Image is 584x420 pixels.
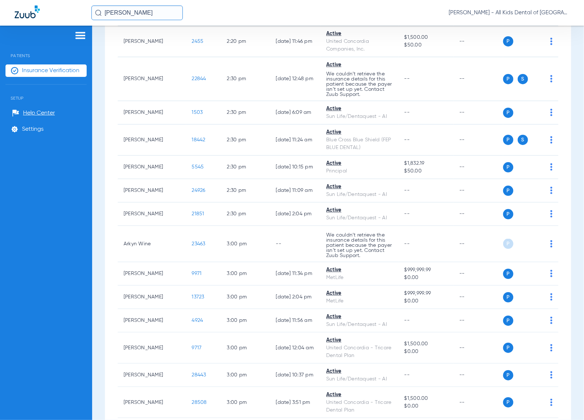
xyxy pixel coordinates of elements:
div: Active [326,183,392,191]
span: -- [404,318,410,323]
img: Zuub Logo [15,5,40,18]
span: $1,832.19 [404,160,448,167]
span: $0.00 [404,297,448,305]
td: [PERSON_NAME] [118,286,186,309]
td: -- [454,57,503,101]
td: -- [454,26,503,57]
div: Active [326,313,392,321]
td: [PERSON_NAME] [118,57,186,101]
td: [DATE] 11:09 AM [270,179,321,202]
iframe: Chat Widget [547,385,584,420]
td: [PERSON_NAME] [118,101,186,124]
td: [PERSON_NAME] [118,262,186,286]
span: P [503,36,513,47]
span: S [518,74,528,84]
td: [DATE] 10:15 PM [270,156,321,179]
span: 13723 [192,294,204,300]
td: [PERSON_NAME] [118,202,186,226]
span: 21851 [192,211,204,216]
span: $999,999.99 [404,290,448,297]
td: -- [454,156,503,179]
td: [DATE] 10:37 PM [270,364,321,387]
span: $50.00 [404,41,448,49]
span: P [503,108,513,118]
span: $1,500.00 [404,340,448,348]
span: P [503,269,513,279]
div: Sun Life/Dentaquest - AI [326,321,392,328]
img: group-dot-blue.svg [550,371,553,379]
div: Active [326,391,392,399]
span: 22844 [192,76,206,81]
span: 9717 [192,345,202,350]
span: 4924 [192,318,203,323]
td: [PERSON_NAME] [118,124,186,156]
img: group-dot-blue.svg [550,75,553,82]
td: 2:30 PM [221,202,270,226]
span: $0.00 [404,274,448,282]
span: P [503,239,513,249]
span: P [503,316,513,326]
div: Active [326,105,392,113]
div: Sun Life/Dentaquest - AI [326,375,392,383]
td: 2:20 PM [221,26,270,57]
td: 3:00 PM [221,262,270,286]
div: Active [326,266,392,274]
td: 2:30 PM [221,101,270,124]
span: [PERSON_NAME] - All Kids Dental of [GEOGRAPHIC_DATA] [449,9,569,16]
span: Settings [22,126,44,133]
span: $1,500.00 [404,395,448,402]
span: $999,999.99 [404,266,448,274]
span: 28443 [192,372,206,378]
td: -- [270,226,321,262]
td: [PERSON_NAME] [118,387,186,418]
span: -- [404,188,410,193]
td: [DATE] 11:24 AM [270,124,321,156]
td: -- [454,286,503,309]
img: group-dot-blue.svg [550,210,553,218]
div: Active [326,129,392,136]
span: -- [404,241,410,246]
div: Active [326,61,392,69]
td: -- [454,364,503,387]
img: group-dot-blue.svg [550,240,553,248]
td: 2:30 PM [221,57,270,101]
td: 3:00 PM [221,387,270,418]
td: 3:00 PM [221,332,270,364]
span: -- [404,76,410,81]
img: hamburger-icon [75,31,86,40]
td: -- [454,332,503,364]
img: group-dot-blue.svg [550,38,553,45]
td: [DATE] 11:46 PM [270,26,321,57]
img: group-dot-blue.svg [550,136,553,144]
span: -- [404,137,410,142]
td: [PERSON_NAME] [118,26,186,57]
td: [DATE] 11:56 AM [270,309,321,332]
img: group-dot-blue.svg [550,163,553,171]
td: [DATE] 2:04 PM [270,202,321,226]
td: [DATE] 6:09 AM [270,101,321,124]
td: 3:00 PM [221,364,270,387]
span: -- [404,372,410,378]
span: S [518,135,528,145]
td: [DATE] 2:04 PM [270,286,321,309]
div: United Concordia - Tricare Dental Plan [326,344,392,360]
span: Help Center [23,109,55,117]
span: $0.00 [404,348,448,356]
td: 2:30 PM [221,179,270,202]
input: Search for patients [91,5,183,20]
img: group-dot-blue.svg [550,293,553,301]
span: P [503,74,513,84]
span: 1503 [192,110,203,115]
td: [DATE] 3:51 PM [270,387,321,418]
span: -- [404,211,410,216]
td: [PERSON_NAME] [118,156,186,179]
span: P [503,370,513,380]
div: Blue Cross Blue Shield (FEP BLUE DENTAL) [326,136,392,152]
td: [DATE] 11:34 PM [270,262,321,286]
span: P [503,343,513,353]
span: Insurance Verification [22,67,79,74]
div: Sun Life/Dentaquest - AI [326,191,392,198]
div: Sun Life/Dentaquest - AI [326,113,392,120]
div: Sun Life/Dentaquest - AI [326,214,392,222]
